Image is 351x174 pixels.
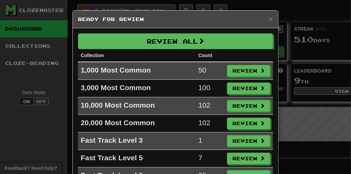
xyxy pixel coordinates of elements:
[227,153,270,164] button: Review
[78,80,196,97] td: 3,000 Most Common
[78,132,196,150] td: Fast Track Level 3
[227,100,270,112] button: Review
[196,49,224,62] th: Count
[78,49,196,62] th: Collection
[196,97,224,115] td: 102
[269,15,273,22] button: Close
[196,150,224,167] td: 7
[78,33,273,49] button: Review All
[227,118,270,129] button: Review
[78,97,196,115] td: 10,000 Most Common
[227,135,270,147] button: Review
[227,65,270,77] button: Review
[196,62,224,80] td: 50
[78,62,196,80] td: 1,000 Most Common
[78,16,273,23] h5: Ready for Review
[227,83,270,94] button: Review
[196,80,224,97] td: 100
[78,150,196,167] td: Fast Track Level 5
[196,115,224,132] td: 102
[196,132,224,150] td: 1
[269,15,273,23] span: ×
[78,115,196,132] td: 20,000 Most Common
